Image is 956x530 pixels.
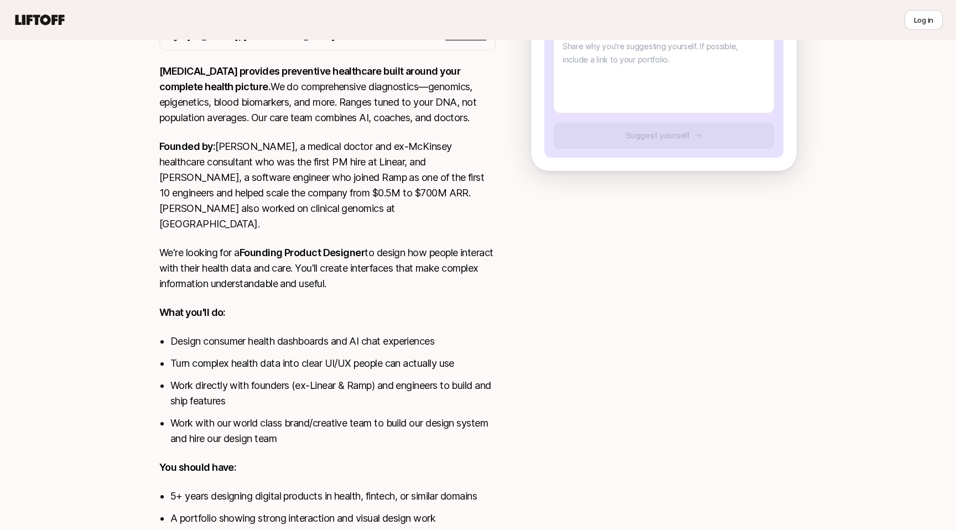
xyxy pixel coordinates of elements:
li: Turn complex health data into clear UI/UX people can actually use [170,356,496,371]
li: A portfolio showing strong interaction and visual design work [170,511,496,526]
li: Work with our world class brand/creative team to build our design system and hire our design team [170,415,496,446]
strong: You should have: [159,461,236,473]
li: Design consumer health dashboards and AI chat experiences [170,334,496,349]
li: 5+ years designing digital products in health, fintech, or similar domains [170,489,496,504]
li: Work directly with founders (ex-Linear & Ramp) and engineers to build and ship features [170,378,496,409]
strong: What you'll do: [159,306,226,318]
strong: Founded by: [159,141,215,152]
p: We do comprehensive diagnostics—genomics, epigenetics, blood biomarkers, and more. Ranges tuned t... [159,64,496,126]
button: Log in [905,10,943,30]
p: We're looking for a to design how people interact with their health data and care. You'll create ... [159,245,496,292]
p: [PERSON_NAME], a medical doctor and ex-McKinsey healthcare consultant who was the first PM hire a... [159,139,496,232]
strong: Founding Product Designer [240,247,365,258]
strong: [MEDICAL_DATA] provides preventive healthcare built around your complete health picture. [159,65,462,92]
